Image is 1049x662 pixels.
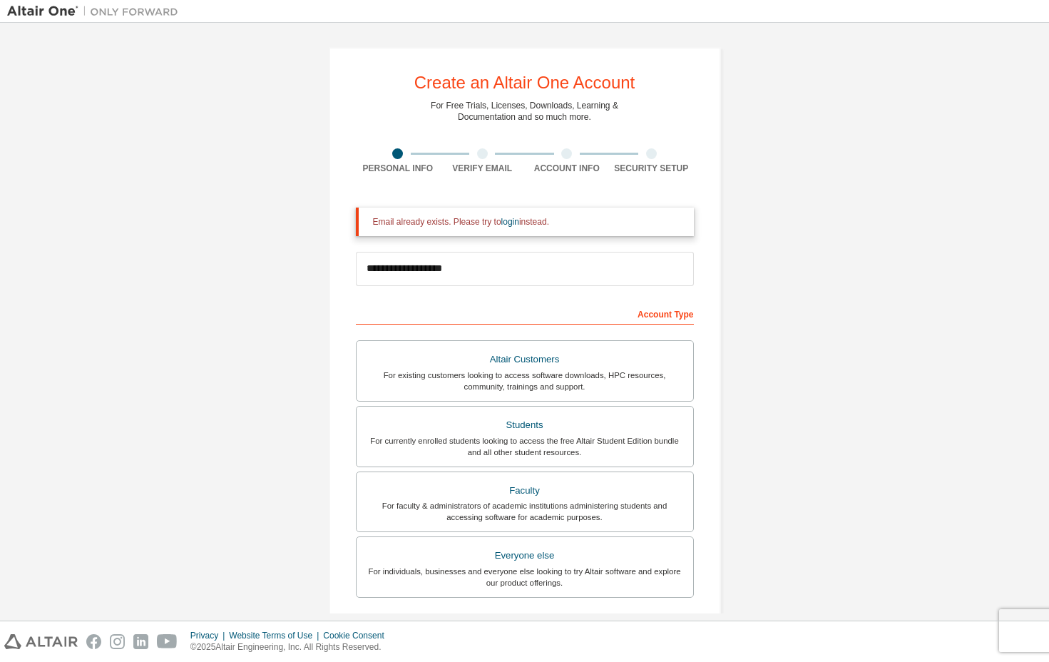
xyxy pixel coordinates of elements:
img: facebook.svg [86,634,101,649]
img: youtube.svg [157,634,178,649]
div: Everyone else [365,546,685,566]
div: For currently enrolled students looking to access the free Altair Student Edition bundle and all ... [365,435,685,458]
p: © 2025 Altair Engineering, Inc. All Rights Reserved. [190,641,393,653]
div: Account Info [525,163,610,174]
div: Security Setup [609,163,694,174]
a: login [501,217,519,227]
div: For individuals, businesses and everyone else looking to try Altair software and explore our prod... [365,566,685,589]
div: Personal Info [356,163,441,174]
div: Create an Altair One Account [414,74,635,91]
div: Altair Customers [365,350,685,370]
img: altair_logo.svg [4,634,78,649]
div: Email already exists. Please try to instead. [373,216,682,228]
div: Cookie Consent [323,630,392,641]
div: Students [365,415,685,435]
img: Altair One [7,4,185,19]
div: Faculty [365,481,685,501]
div: Privacy [190,630,229,641]
img: linkedin.svg [133,634,148,649]
div: For faculty & administrators of academic institutions administering students and accessing softwa... [365,500,685,523]
div: For existing customers looking to access software downloads, HPC resources, community, trainings ... [365,370,685,392]
img: instagram.svg [110,634,125,649]
div: Website Terms of Use [229,630,323,641]
div: Account Type [356,302,694,325]
div: For Free Trials, Licenses, Downloads, Learning & Documentation and so much more. [431,100,618,123]
div: Verify Email [440,163,525,174]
